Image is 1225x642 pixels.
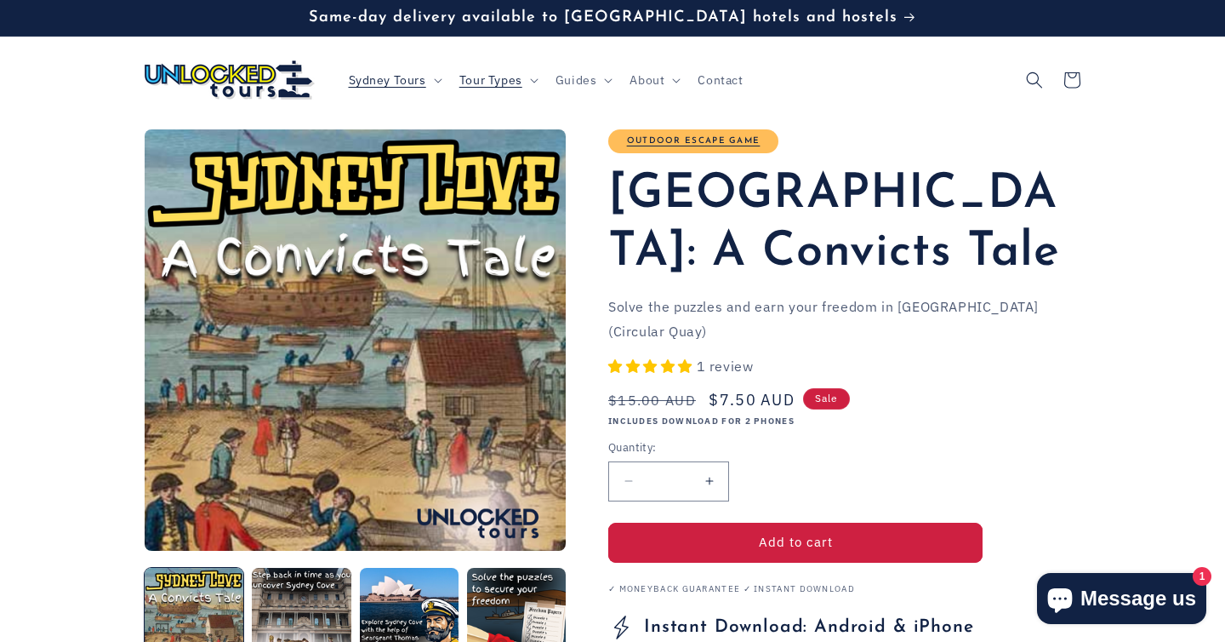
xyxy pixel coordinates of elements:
p: ✓ Moneyback Guarantee ✓ Instant Download [608,584,1080,594]
span: 1 review [697,358,754,375]
summary: Guides [545,62,620,98]
strong: Instant Download: Android & iPhone [644,618,974,636]
a: Outdoor Escape Game [627,136,761,146]
a: Contact [687,62,753,98]
a: Unlocked Tours [139,54,322,106]
span: 5.00 stars [608,358,697,375]
summary: Sydney Tours [339,62,449,98]
summary: Search [1016,61,1053,99]
img: Unlocked Tours [145,60,315,100]
inbox-online-store-chat: Shopify online store chat [1032,573,1211,628]
span: Tour Types [459,72,522,88]
span: $7.50 AUD [709,388,795,411]
summary: About [619,62,687,98]
span: Sydney Tours [349,72,426,88]
span: Sale [803,388,850,410]
button: Add to cart [608,523,983,563]
s: $15.00 AUD [608,390,696,410]
span: Contact [698,72,743,88]
h1: [GEOGRAPHIC_DATA]: A Convicts Tale [608,166,1080,282]
strong: INCLUDES DOWNLOAD FOR 2 PHONES [608,416,795,427]
span: Guides [556,72,597,88]
p: Solve the puzzles and earn your freedom in [GEOGRAPHIC_DATA] (Circular Quay) [608,295,1080,344]
span: Same-day delivery available to [GEOGRAPHIC_DATA] hotels and hostels [309,9,897,26]
span: About [630,72,664,88]
label: Quantity: [608,439,983,456]
summary: Tour Types [449,62,545,98]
